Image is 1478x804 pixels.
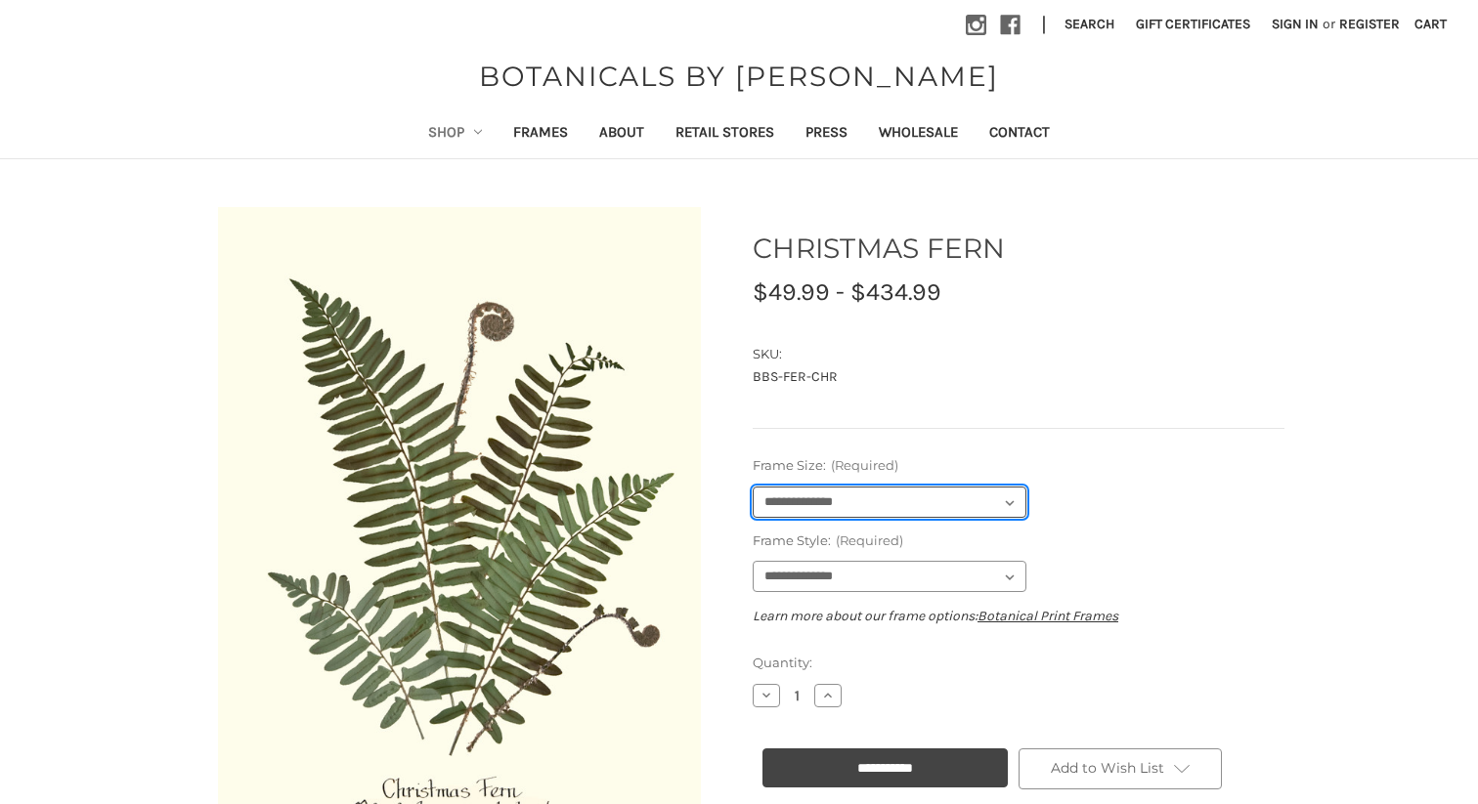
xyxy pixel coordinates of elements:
[753,456,1284,476] label: Frame Size:
[753,654,1284,673] label: Quantity:
[753,606,1284,626] p: Learn more about our frame options:
[753,366,1284,387] dd: BBS-FER-CHR
[413,110,499,158] a: Shop
[978,608,1118,624] a: Botanical Print Frames
[1034,10,1054,41] li: |
[1019,748,1222,789] a: Add to Wish List
[1414,16,1447,32] span: Cart
[790,110,863,158] a: Press
[753,277,941,306] span: $49.99 - $434.99
[660,110,790,158] a: Retail Stores
[1321,14,1337,34] span: or
[584,110,660,158] a: About
[1051,759,1164,777] span: Add to Wish List
[753,228,1284,269] h1: CHRISTMAS FERN
[498,110,584,158] a: Frames
[974,110,1065,158] a: Contact
[831,457,898,473] small: (Required)
[753,345,1280,364] dt: SKU:
[469,56,1009,97] a: BOTANICALS BY [PERSON_NAME]
[863,110,974,158] a: Wholesale
[836,532,903,548] small: (Required)
[753,531,1284,551] label: Frame Style:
